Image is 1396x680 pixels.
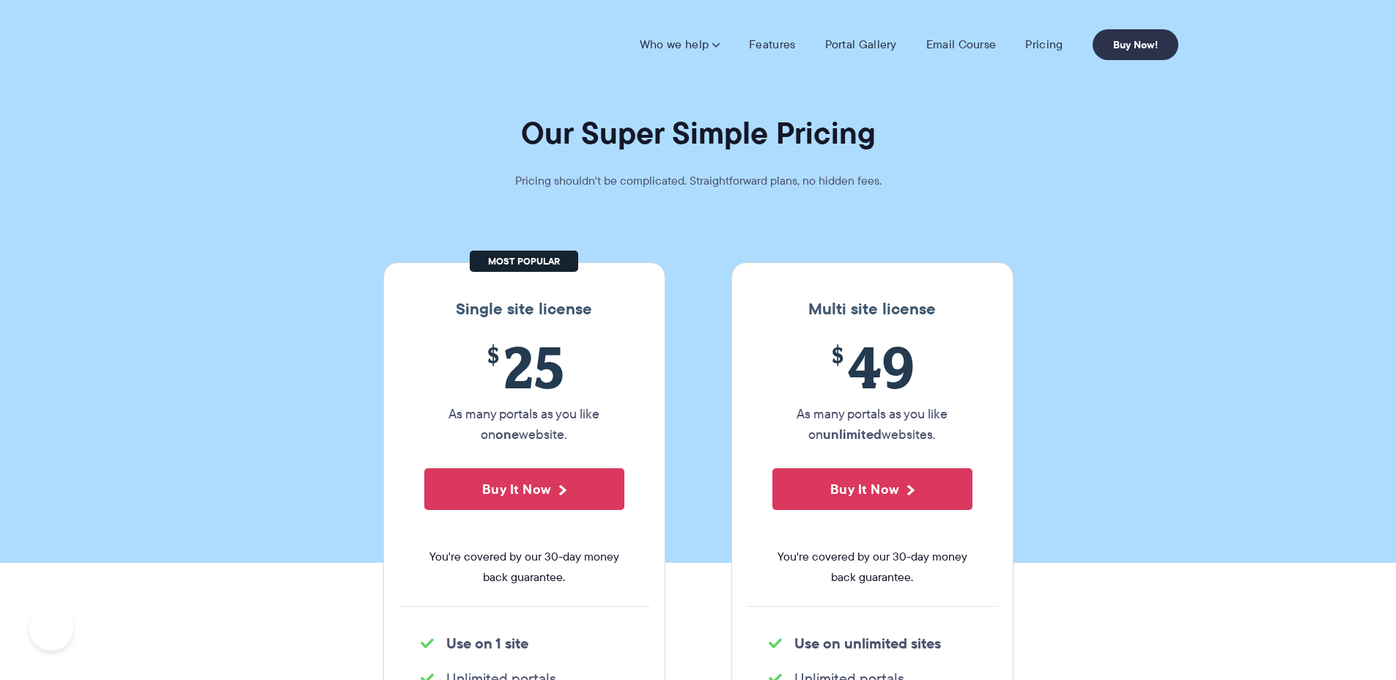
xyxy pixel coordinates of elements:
a: Features [749,37,795,52]
span: You're covered by our 30-day money back guarantee. [772,547,972,588]
strong: unlimited [823,424,882,444]
span: You're covered by our 30-day money back guarantee. [424,547,624,588]
span: 25 [424,333,624,400]
p: Pricing shouldn't be complicated. Straightforward plans, no hidden fees. [479,171,918,191]
h3: Multi site license [747,300,998,319]
a: Pricing [1025,37,1063,52]
a: Who we help [640,37,720,52]
h3: Single site license [399,300,650,319]
button: Buy It Now [424,468,624,510]
p: As many portals as you like on websites. [772,404,972,445]
strong: Use on unlimited sites [794,632,941,654]
strong: one [495,424,519,444]
a: Buy Now! [1093,29,1178,60]
strong: Use on 1 site [446,632,528,654]
span: 49 [772,333,972,400]
iframe: Toggle Customer Support [29,607,73,651]
a: Portal Gallery [825,37,897,52]
button: Buy It Now [772,468,972,510]
a: Email Course [926,37,997,52]
p: As many portals as you like on website. [424,404,624,445]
